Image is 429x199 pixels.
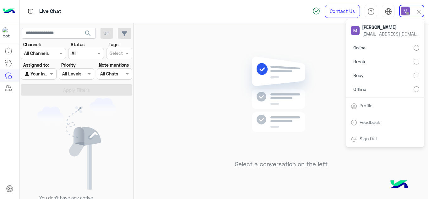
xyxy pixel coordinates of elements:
img: tab [27,7,35,15]
img: 317874714732967 [3,27,14,39]
span: Break [353,58,365,65]
button: search [80,28,96,41]
span: [PERSON_NAME] [362,24,419,30]
button: Apply Filters [21,84,132,96]
label: Tags [109,41,118,48]
img: spinner [312,7,320,15]
img: tab [351,103,357,109]
span: Online [353,44,366,51]
a: Contact Us [325,5,360,18]
img: no messages [236,52,327,156]
label: Status [71,41,84,48]
a: tab [365,5,377,18]
input: Busy [414,73,419,78]
span: Offline [353,86,366,92]
input: Online [414,45,419,51]
a: Sign Out [360,136,377,141]
label: Note mentions [99,62,129,68]
img: tab [351,136,357,142]
img: tab [367,8,375,15]
img: userImage [351,26,360,35]
img: empty users [37,98,116,190]
div: Select [109,50,123,58]
img: close [415,8,422,15]
img: hulul-logo.png [388,174,410,196]
img: userImage [401,7,410,15]
span: search [84,30,92,37]
img: Logo [3,5,15,18]
input: Break [414,59,419,64]
img: tab [385,8,392,15]
label: Priority [61,62,76,68]
a: Profile [360,103,372,108]
p: Live Chat [39,7,61,16]
label: Assigned to: [23,62,49,68]
span: [EMAIL_ADDRESS][DOMAIN_NAME] [362,30,419,37]
span: Busy [353,72,364,79]
input: Offline [414,86,419,92]
a: Feedback [360,119,380,125]
h5: Select a conversation on the left [235,161,328,168]
img: tab [351,119,357,126]
label: Channel: [23,41,41,48]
